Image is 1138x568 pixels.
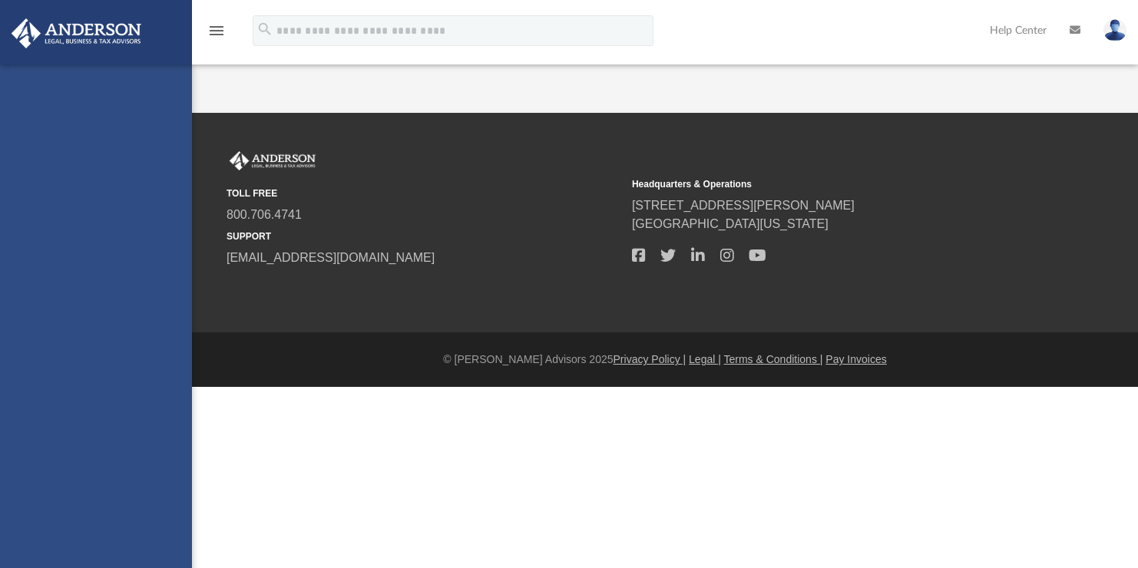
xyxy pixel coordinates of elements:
img: User Pic [1103,19,1126,41]
a: Pay Invoices [825,353,886,365]
a: [EMAIL_ADDRESS][DOMAIN_NAME] [227,251,435,264]
i: search [256,21,273,38]
a: Terms & Conditions | [724,353,823,365]
a: Legal | [689,353,721,365]
a: Privacy Policy | [614,353,686,365]
img: Anderson Advisors Platinum Portal [7,18,146,48]
a: [STREET_ADDRESS][PERSON_NAME] [632,199,855,212]
a: 800.706.4741 [227,208,302,221]
a: menu [207,29,226,40]
img: Anderson Advisors Platinum Portal [227,151,319,171]
small: Headquarters & Operations [632,177,1027,191]
div: © [PERSON_NAME] Advisors 2025 [192,352,1138,368]
a: [GEOGRAPHIC_DATA][US_STATE] [632,217,829,230]
i: menu [207,21,226,40]
small: SUPPORT [227,230,621,243]
small: TOLL FREE [227,187,621,200]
